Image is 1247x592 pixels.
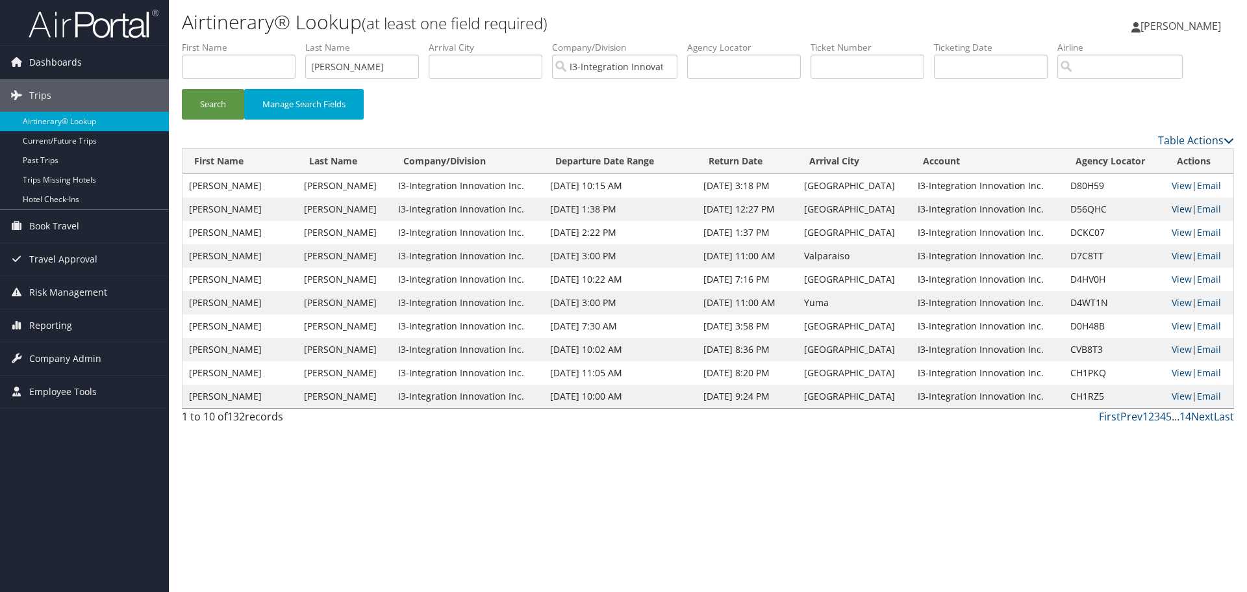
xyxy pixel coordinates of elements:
[697,338,798,361] td: [DATE] 8:36 PM
[1158,133,1234,148] a: Table Actions
[29,376,97,408] span: Employee Tools
[1172,320,1192,332] a: View
[544,268,697,291] td: [DATE] 10:22 AM
[697,291,798,315] td: [DATE] 11:00 AM
[392,291,544,315] td: I3-Integration Innovation Inc.
[1064,268,1165,291] td: D4HV0H
[1064,221,1165,244] td: DCKC07
[297,244,391,268] td: [PERSON_NAME]
[1165,291,1233,315] td: |
[697,174,798,198] td: [DATE] 3:18 PM
[182,41,305,54] label: First Name
[911,315,1063,338] td: I3-Integration Innovation Inc.
[697,149,798,174] th: Return Date: activate to sort column ascending
[29,342,101,375] span: Company Admin
[1172,250,1192,262] a: View
[392,385,544,408] td: I3-Integration Innovation Inc.
[697,385,798,408] td: [DATE] 9:24 PM
[1165,361,1233,385] td: |
[798,361,911,385] td: [GEOGRAPHIC_DATA]
[911,385,1063,408] td: I3-Integration Innovation Inc.
[697,244,798,268] td: [DATE] 11:00 AM
[911,174,1063,198] td: I3-Integration Innovation Inc.
[1165,244,1233,268] td: |
[29,8,158,39] img: airportal-logo.png
[544,149,697,174] th: Departure Date Range: activate to sort column ascending
[1197,296,1221,309] a: Email
[1064,198,1165,221] td: D56QHC
[1179,409,1191,424] a: 14
[227,409,245,424] span: 132
[1172,273,1192,285] a: View
[911,361,1063,385] td: I3-Integration Innovation Inc.
[544,198,697,221] td: [DATE] 1:38 PM
[297,149,391,174] th: Last Name: activate to sort column ascending
[1099,409,1120,424] a: First
[911,291,1063,315] td: I3-Integration Innovation Inc.
[1214,409,1234,424] a: Last
[183,268,297,291] td: [PERSON_NAME]
[183,149,297,174] th: First Name: activate to sort column ascending
[1064,315,1165,338] td: D0H48B
[183,174,297,198] td: [PERSON_NAME]
[1142,409,1148,424] a: 1
[697,198,798,221] td: [DATE] 12:27 PM
[29,243,97,276] span: Travel Approval
[798,221,911,244] td: [GEOGRAPHIC_DATA]
[1172,409,1179,424] span: …
[544,174,697,198] td: [DATE] 10:15 AM
[1160,409,1166,424] a: 4
[798,338,911,361] td: [GEOGRAPHIC_DATA]
[1165,338,1233,361] td: |
[697,268,798,291] td: [DATE] 7:16 PM
[687,41,811,54] label: Agency Locator
[1064,174,1165,198] td: D80H59
[911,221,1063,244] td: I3-Integration Innovation Inc.
[934,41,1057,54] label: Ticketing Date
[29,46,82,79] span: Dashboards
[183,361,297,385] td: [PERSON_NAME]
[1172,390,1192,402] a: View
[1064,149,1165,174] th: Agency Locator: activate to sort column ascending
[544,221,697,244] td: [DATE] 2:22 PM
[911,244,1063,268] td: I3-Integration Innovation Inc.
[1197,179,1221,192] a: Email
[1172,179,1192,192] a: View
[798,174,911,198] td: [GEOGRAPHIC_DATA]
[1172,367,1192,379] a: View
[182,89,244,120] button: Search
[544,385,697,408] td: [DATE] 10:00 AM
[1165,315,1233,338] td: |
[182,8,883,36] h1: Airtinerary® Lookup
[183,315,297,338] td: [PERSON_NAME]
[798,385,911,408] td: [GEOGRAPHIC_DATA]
[1064,361,1165,385] td: CH1PKQ
[29,79,51,112] span: Trips
[697,361,798,385] td: [DATE] 8:20 PM
[1197,226,1221,238] a: Email
[183,198,297,221] td: [PERSON_NAME]
[811,41,934,54] label: Ticket Number
[182,409,431,431] div: 1 to 10 of records
[183,291,297,315] td: [PERSON_NAME]
[1197,390,1221,402] a: Email
[392,244,544,268] td: I3-Integration Innovation Inc.
[1172,296,1192,309] a: View
[297,221,391,244] td: [PERSON_NAME]
[1197,343,1221,355] a: Email
[911,198,1063,221] td: I3-Integration Innovation Inc.
[1064,338,1165,361] td: CVB8T3
[429,41,552,54] label: Arrival City
[1154,409,1160,424] a: 3
[798,198,911,221] td: [GEOGRAPHIC_DATA]
[1197,250,1221,262] a: Email
[1064,385,1165,408] td: CH1RZ5
[1197,320,1221,332] a: Email
[297,268,391,291] td: [PERSON_NAME]
[305,41,429,54] label: Last Name
[297,174,391,198] td: [PERSON_NAME]
[798,244,911,268] td: Valparaiso
[1197,273,1221,285] a: Email
[544,291,697,315] td: [DATE] 3:00 PM
[392,174,544,198] td: I3-Integration Innovation Inc.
